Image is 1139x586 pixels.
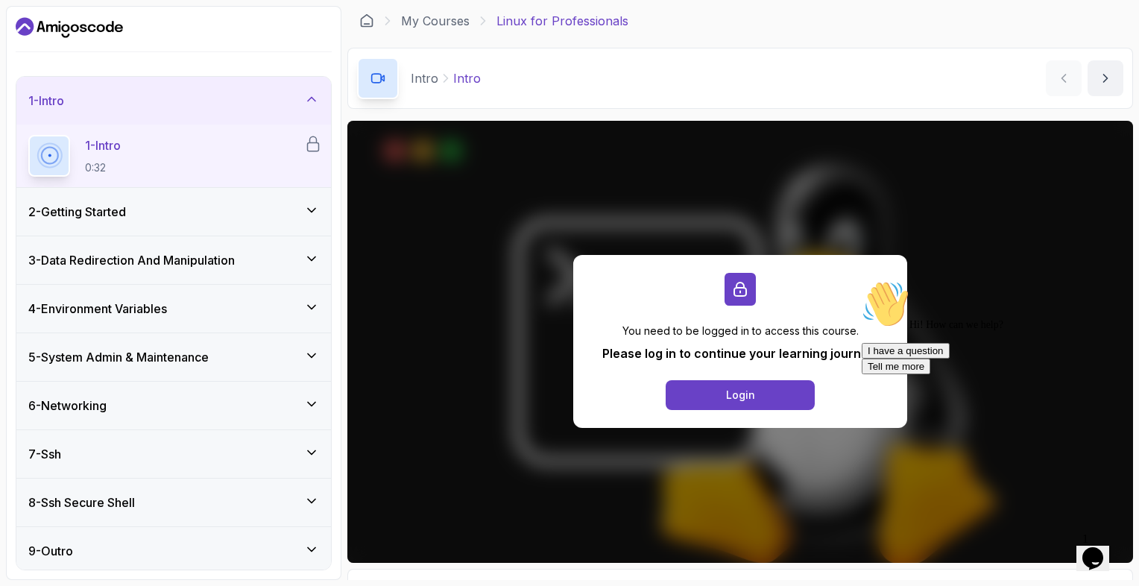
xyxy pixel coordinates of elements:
[496,12,628,30] p: Linux for Professionals
[602,324,879,338] p: You need to be logged in to access this course.
[411,69,438,87] p: Intro
[1088,60,1123,96] button: next content
[28,445,61,463] h3: 7 - Ssh
[666,380,815,410] button: Login
[28,542,73,560] h3: 9 - Outro
[16,527,331,575] button: 9-Outro
[28,135,319,177] button: 1-Intro0:32
[6,6,274,100] div: 👋Hi! How can we help?I have a questionTell me more
[85,136,121,154] p: 1 - Intro
[359,13,374,28] a: Dashboard
[28,251,235,269] h3: 3 - Data Redirection And Manipulation
[453,69,481,87] p: Intro
[16,285,331,333] button: 4-Environment Variables
[602,344,879,362] p: Please log in to continue your learning journey!
[28,494,135,511] h3: 8 - Ssh Secure Shell
[16,382,331,429] button: 6-Networking
[28,92,64,110] h3: 1 - Intro
[85,160,121,175] p: 0:32
[1046,60,1082,96] button: previous content
[16,430,331,478] button: 7-Ssh
[28,397,107,415] h3: 6 - Networking
[6,45,148,56] span: Hi! How can we help?
[1076,526,1124,571] iframe: chat widget
[401,12,470,30] a: My Courses
[28,203,126,221] h3: 2 - Getting Started
[28,300,167,318] h3: 4 - Environment Variables
[16,16,123,40] a: Dashboard
[6,84,75,100] button: Tell me more
[856,274,1124,519] iframe: chat widget
[6,6,54,54] img: :wave:
[16,236,331,284] button: 3-Data Redirection And Manipulation
[28,348,209,366] h3: 5 - System Admin & Maintenance
[16,188,331,236] button: 2-Getting Started
[726,388,755,403] div: Login
[16,77,331,125] button: 1-Intro
[16,479,331,526] button: 8-Ssh Secure Shell
[6,69,94,84] button: I have a question
[16,333,331,381] button: 5-System Admin & Maintenance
